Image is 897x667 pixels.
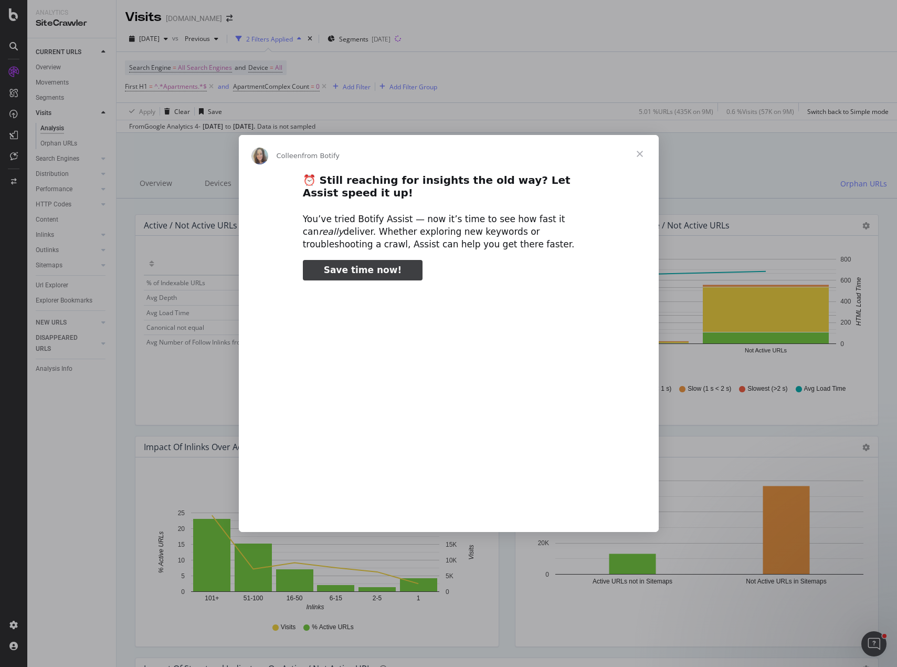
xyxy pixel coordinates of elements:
span: Colleen [277,152,302,160]
video: Play video [230,289,668,508]
a: Save time now! [303,260,423,281]
span: from Botify [302,152,340,160]
i: really [319,226,343,237]
span: Close [621,135,659,173]
img: Profile image for Colleen [251,148,268,164]
span: Save time now! [324,265,402,275]
div: You’ve tried Botify Assist — now it’s time to see how fast it can deliver. Whether exploring new ... [303,213,595,251]
h2: ⏰ Still reaching for insights the old way? Let Assist speed it up! [303,173,595,206]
